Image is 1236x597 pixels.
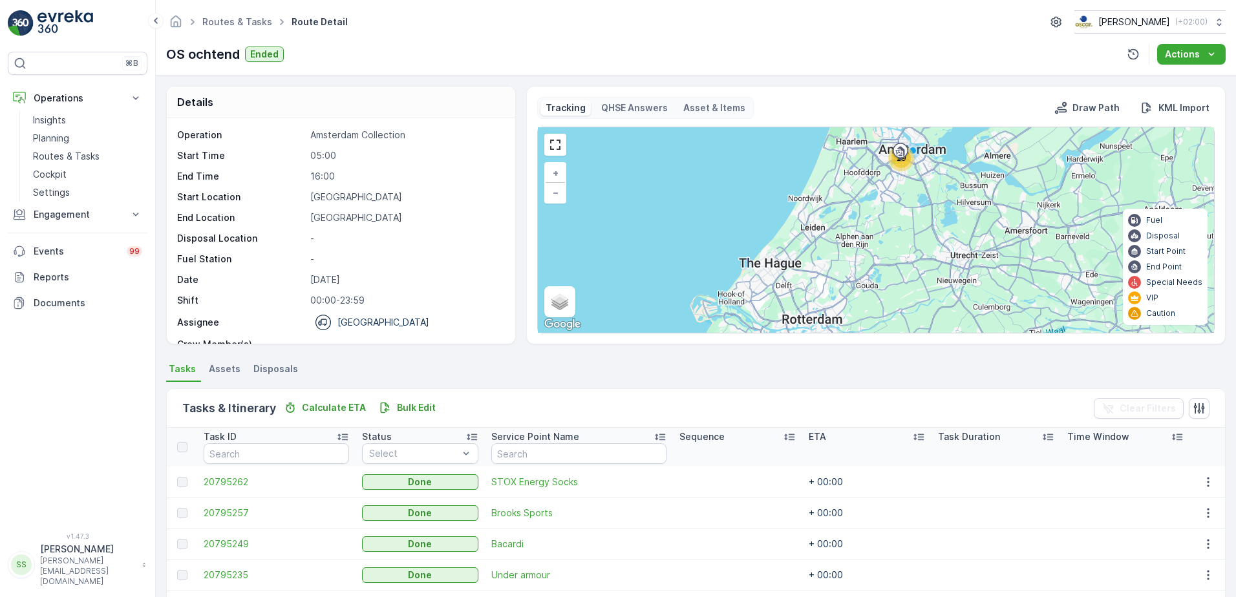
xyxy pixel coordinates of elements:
[279,400,371,415] button: Calculate ETA
[34,92,122,105] p: Operations
[182,399,276,417] p: Tasks & Itinerary
[253,362,298,375] span: Disposals
[34,297,142,309] p: Documents
[177,149,305,162] p: Start Time
[204,430,237,443] p: Task ID
[491,538,666,550] a: Bacardi
[177,316,219,329] p: Assignee
[337,316,429,329] p: [GEOGRAPHIC_DATA]
[938,430,1000,443] p: Task Duration
[204,538,349,550] a: 20795249
[408,569,432,581] p: Done
[40,543,136,556] p: [PERSON_NAME]
[362,474,478,490] button: Done
[8,290,147,316] a: Documents
[169,19,183,30] a: Homepage
[33,132,69,145] p: Planning
[1158,101,1209,114] p: KML Import
[28,165,147,183] a: Cockpit
[1098,16,1170,28] p: [PERSON_NAME]
[166,45,240,64] p: OS ochtend
[169,362,196,375] span: Tasks
[546,135,565,154] a: View Fullscreen
[546,101,586,114] p: Tracking
[491,507,666,519] a: Brooks Sports
[1175,17,1208,27] p: ( +02:00 )
[1146,293,1158,303] p: VIP
[541,316,584,333] a: Open this area in Google Maps (opens a new window)
[362,536,478,552] button: Done
[28,111,147,129] a: Insights
[34,271,142,284] p: Reports
[177,570,187,580] div: Toggle Row Selected
[1074,10,1226,34] button: [PERSON_NAME](+02:00)
[310,273,502,286] p: [DATE]
[310,129,502,141] p: Amsterdam Collection
[177,294,305,307] p: Shift
[310,338,502,351] p: -
[546,288,574,316] a: Layers
[1072,101,1120,114] p: Draw Path
[408,476,432,488] p: Done
[177,211,305,224] p: End Location
[177,191,305,204] p: Start Location
[1074,15,1093,29] img: basis-logo_rgb2x.png
[37,10,93,36] img: logo_light-DOdMpM7g.png
[310,294,502,307] p: 00:00-23:59
[8,238,147,264] a: Events99
[1049,100,1125,116] button: Draw Path
[8,85,147,111] button: Operations
[369,447,458,460] p: Select
[1094,398,1184,419] button: Clear Filters
[125,58,138,68] p: ⌘B
[177,539,187,549] div: Toggle Row Selected
[40,556,136,587] p: [PERSON_NAME][EMAIL_ADDRESS][DOMAIN_NAME]
[802,529,932,560] td: + 00:00
[177,338,305,351] p: Crew Member(s)
[177,129,305,141] p: Operation
[362,505,478,521] button: Done
[177,232,305,245] p: Disposal Location
[33,114,66,127] p: Insights
[491,569,666,581] span: Under armour
[289,16,350,28] span: Route Detail
[11,554,32,575] div: SS
[177,94,213,110] p: Details
[362,430,392,443] p: Status
[177,508,187,518] div: Toggle Row Selected
[397,401,436,414] p: Bulk Edit
[802,560,932,591] td: + 00:00
[538,127,1214,333] div: 0
[33,168,67,181] p: Cockpit
[302,401,366,414] p: Calculate ETA
[310,149,502,162] p: 05:00
[129,246,140,257] p: 99
[491,443,666,464] input: Search
[491,476,666,488] span: STOX Energy Socks
[1165,48,1200,61] p: Actions
[553,167,559,178] span: +
[408,538,432,550] p: Done
[8,202,147,227] button: Engagement
[809,430,826,443] p: ETA
[1146,215,1162,225] p: Fuel
[1157,44,1226,65] button: Actions
[8,264,147,290] a: Reports
[310,211,502,224] p: [GEOGRAPHIC_DATA]
[204,476,349,488] span: 20795262
[1146,262,1182,272] p: End Point
[177,170,305,183] p: End Time
[310,170,502,183] p: 16:00
[204,507,349,519] a: 20795257
[802,466,932,497] td: + 00:00
[204,569,349,581] span: 20795235
[250,48,279,61] p: Ended
[177,273,305,286] p: Date
[408,507,432,519] p: Done
[202,16,272,27] a: Routes & Tasks
[310,253,502,266] p: -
